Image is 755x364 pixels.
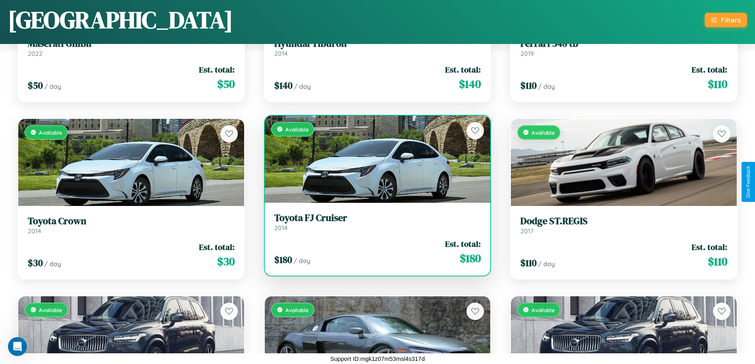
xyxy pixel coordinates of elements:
span: / day [44,82,61,90]
span: $ 30 [217,253,235,269]
span: / day [294,257,310,265]
span: / day [44,260,61,268]
span: 2019 [520,50,534,57]
span: $ 140 [459,76,481,92]
span: 2014 [274,224,288,232]
a: Toyota Crown2014 [28,215,235,235]
span: 2014 [274,50,288,57]
span: Available [285,126,309,133]
span: / day [538,82,555,90]
span: $ 110 [520,256,537,269]
span: 2014 [28,227,41,235]
span: 2017 [520,227,533,235]
span: $ 110 [708,253,727,269]
span: Available [531,307,555,313]
span: Available [531,129,555,136]
span: Available [39,307,62,313]
iframe: Intercom live chat [8,337,27,356]
span: $ 140 [274,79,292,92]
span: Est. total: [445,64,481,75]
span: $ 180 [274,253,292,266]
h3: Ferrari 348 tb [520,38,727,50]
a: Maserati Ghibli2022 [28,38,235,57]
span: Est. total: [199,64,235,75]
span: Available [285,307,309,313]
span: / day [294,82,311,90]
a: Ferrari 348 tb2019 [520,38,727,57]
span: Est. total: [199,241,235,253]
span: $ 110 [520,79,537,92]
h3: Toyota FJ Cruiser [274,212,481,224]
span: $ 50 [217,76,235,92]
span: $ 50 [28,79,43,92]
span: $ 30 [28,256,43,269]
h3: Toyota Crown [28,215,235,227]
span: Est. total: [445,238,481,250]
div: Give Feedback [745,166,751,198]
a: Toyota FJ Cruiser2014 [274,212,481,232]
a: Dodge ST.REGIS2017 [520,215,727,235]
h3: Dodge ST.REGIS [520,215,727,227]
h1: [GEOGRAPHIC_DATA] [8,4,233,36]
h3: Maserati Ghibli [28,38,235,50]
div: Filters [721,16,741,24]
h3: Hyundai Tiburon [274,38,481,50]
span: Est. total: [692,241,727,253]
span: Est. total: [692,64,727,75]
span: $ 180 [460,250,481,266]
span: Available [39,129,62,136]
button: Filters [705,13,747,27]
span: $ 110 [708,76,727,92]
span: / day [538,260,555,268]
p: Support ID: mgk1z07m53msl4s317d [330,353,424,364]
span: 2022 [28,50,42,57]
a: Hyundai Tiburon2014 [274,38,481,57]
